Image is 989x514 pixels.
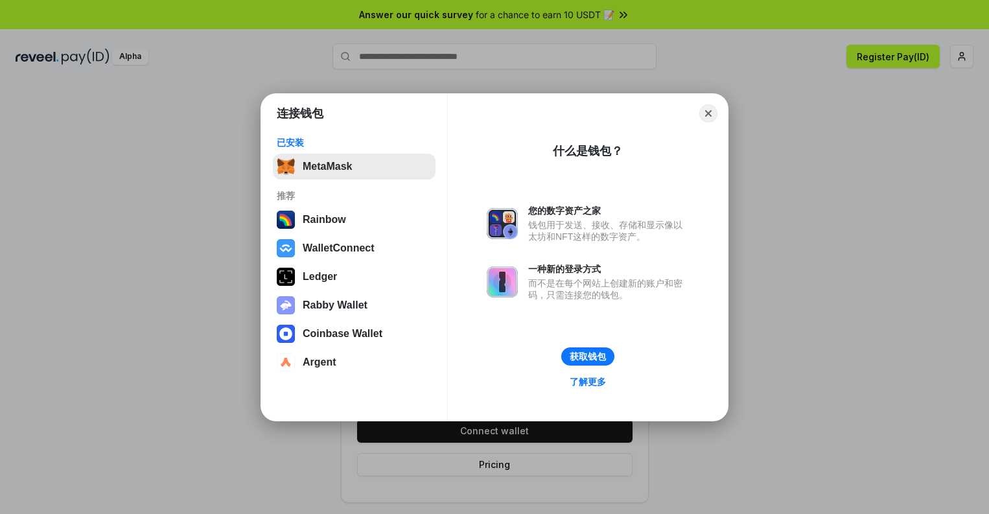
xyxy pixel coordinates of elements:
img: svg+xml,%3Csvg%20xmlns%3D%22http%3A%2F%2Fwww.w3.org%2F2000%2Fsvg%22%20fill%3D%22none%22%20viewBox... [487,208,518,239]
button: 获取钱包 [561,347,614,366]
img: svg+xml,%3Csvg%20xmlns%3D%22http%3A%2F%2Fwww.w3.org%2F2000%2Fsvg%22%20fill%3D%22none%22%20viewBox... [277,296,295,314]
div: Coinbase Wallet [303,328,382,340]
div: 钱包用于发送、接收、存储和显示像以太坊和NFT这样的数字资产。 [528,219,689,242]
div: WalletConnect [303,242,375,254]
img: svg+xml,%3Csvg%20width%3D%2228%22%20height%3D%2228%22%20viewBox%3D%220%200%2028%2028%22%20fill%3D... [277,325,295,343]
h1: 连接钱包 [277,106,323,121]
div: 推荐 [277,190,432,202]
div: 您的数字资产之家 [528,205,689,216]
div: 获取钱包 [570,351,606,362]
img: svg+xml,%3Csvg%20fill%3D%22none%22%20height%3D%2233%22%20viewBox%3D%220%200%2035%2033%22%20width%... [277,158,295,176]
img: svg+xml,%3Csvg%20width%3D%22120%22%20height%3D%22120%22%20viewBox%3D%220%200%20120%20120%22%20fil... [277,211,295,229]
button: Argent [273,349,436,375]
div: 已安装 [277,137,432,148]
div: Ledger [303,271,337,283]
img: svg+xml,%3Csvg%20xmlns%3D%22http%3A%2F%2Fwww.w3.org%2F2000%2Fsvg%22%20fill%3D%22none%22%20viewBox... [487,266,518,298]
div: MetaMask [303,161,352,172]
div: Rabby Wallet [303,299,367,311]
div: Argent [303,356,336,368]
button: Rabby Wallet [273,292,436,318]
div: 了解更多 [570,376,606,388]
button: Rainbow [273,207,436,233]
div: Rainbow [303,214,346,226]
img: svg+xml,%3Csvg%20width%3D%2228%22%20height%3D%2228%22%20viewBox%3D%220%200%2028%2028%22%20fill%3D... [277,239,295,257]
button: Ledger [273,264,436,290]
a: 了解更多 [562,373,614,390]
div: 而不是在每个网站上创建新的账户和密码，只需连接您的钱包。 [528,277,689,301]
button: MetaMask [273,154,436,180]
div: 一种新的登录方式 [528,263,689,275]
button: Close [699,104,717,123]
img: svg+xml,%3Csvg%20width%3D%2228%22%20height%3D%2228%22%20viewBox%3D%220%200%2028%2028%22%20fill%3D... [277,353,295,371]
button: WalletConnect [273,235,436,261]
div: 什么是钱包？ [553,143,623,159]
button: Coinbase Wallet [273,321,436,347]
img: svg+xml,%3Csvg%20xmlns%3D%22http%3A%2F%2Fwww.w3.org%2F2000%2Fsvg%22%20width%3D%2228%22%20height%3... [277,268,295,286]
